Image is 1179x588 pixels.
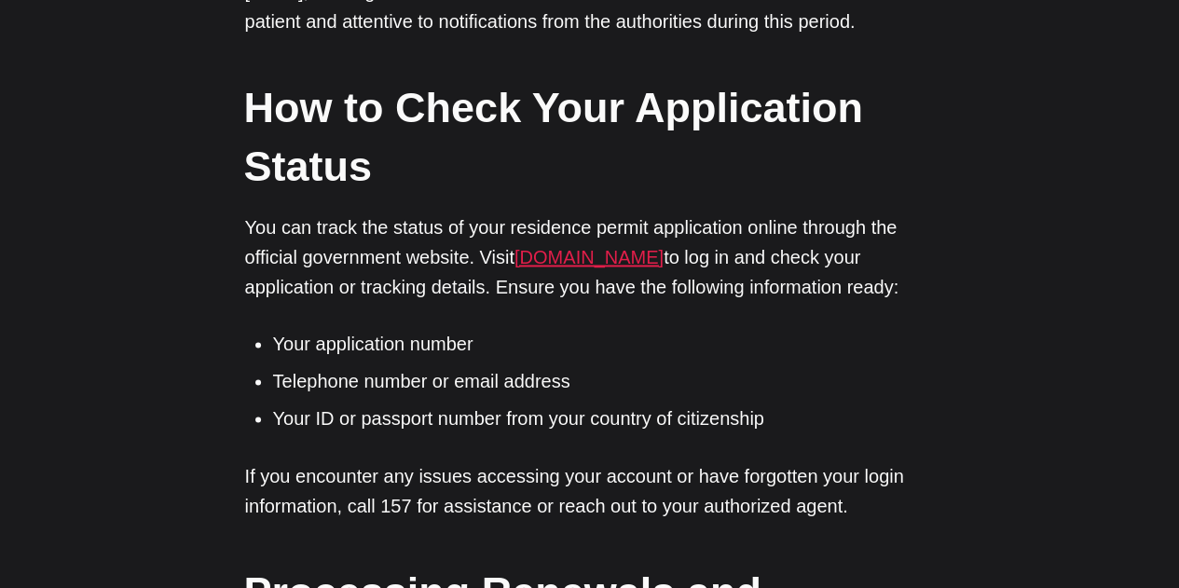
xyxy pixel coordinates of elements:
h2: How to Check Your Application Status [244,78,934,196]
p: You can track the status of your residence permit application online through the official governm... [245,212,935,302]
a: [DOMAIN_NAME] [514,247,664,267]
li: Your application number [273,330,935,358]
li: Telephone number or email address [273,367,935,395]
p: If you encounter any issues accessing your account or have forgotten your login information, call... [245,460,935,520]
li: Your ID or passport number from your country of citizenship [273,404,935,432]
